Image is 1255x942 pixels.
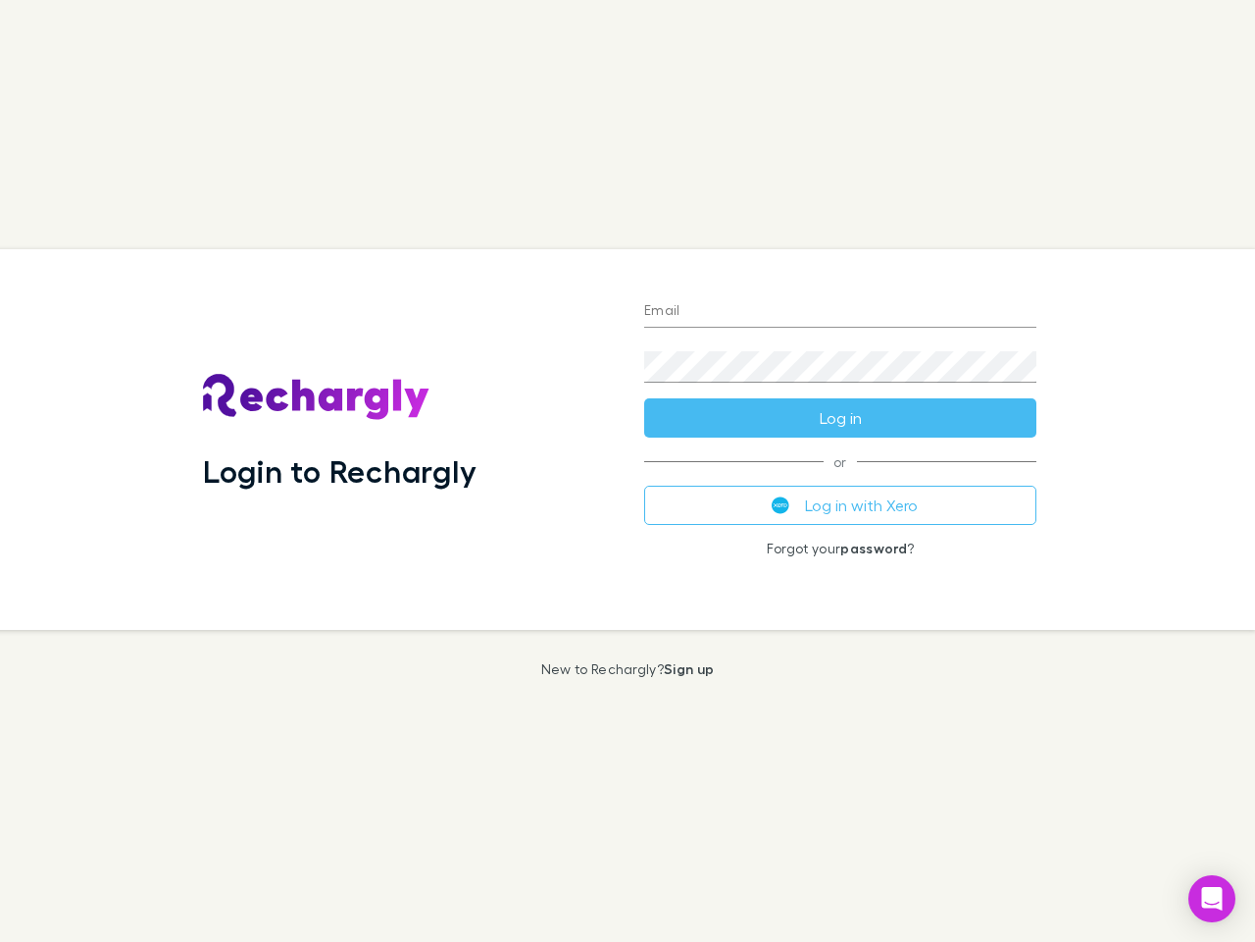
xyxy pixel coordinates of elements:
a: password [840,540,907,556]
img: Rechargly's Logo [203,374,430,421]
button: Log in [644,398,1036,438]
span: or [644,461,1036,462]
h1: Login to Rechargly [203,452,477,490]
p: New to Rechargly? [541,661,715,677]
img: Xero's logo [772,497,789,514]
div: Open Intercom Messenger [1188,875,1235,922]
a: Sign up [664,660,714,677]
button: Log in with Xero [644,486,1036,525]
p: Forgot your ? [644,541,1036,556]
